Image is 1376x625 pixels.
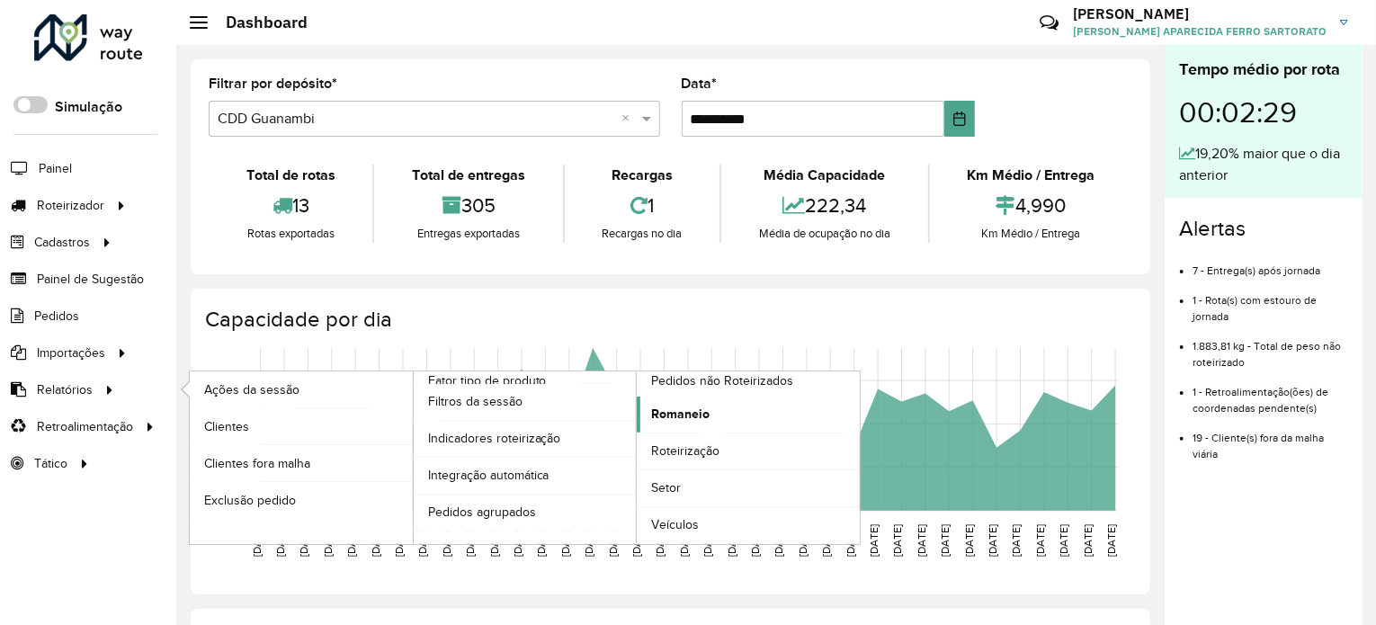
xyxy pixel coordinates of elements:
a: Integração automática [414,458,637,494]
div: 13 [213,186,368,225]
span: Integração automática [428,466,550,485]
text: [DATE] [916,524,927,557]
span: Indicadores roteirização [428,429,561,448]
a: Clientes [190,408,413,444]
text: [DATE] [274,524,286,557]
text: [DATE] [488,524,500,557]
span: Filtros da sessão [428,392,523,411]
text: [DATE] [298,524,309,557]
span: Painel de Sugestão [37,270,144,289]
text: [DATE] [726,524,737,557]
span: Pedidos agrupados [428,503,536,522]
h4: Capacidade por dia [205,307,1132,333]
text: [DATE] [987,524,998,557]
span: Ações da sessão [204,380,299,399]
text: [DATE] [963,524,975,557]
li: 1.883,81 kg - Total de peso não roteirizado [1193,325,1348,371]
div: 1 [569,186,715,225]
a: Fator tipo de produto [190,371,637,543]
div: Total de entregas [379,165,558,186]
span: [PERSON_NAME] APARECIDA FERRO SARTORATO [1073,23,1327,40]
span: Importações [37,344,105,362]
text: [DATE] [655,524,666,557]
span: Fator tipo de produto [428,371,547,390]
text: [DATE] [441,524,452,557]
span: Clientes fora malha [204,454,310,473]
span: Painel [39,159,72,178]
label: Data [682,73,718,94]
a: Romaneio [637,397,860,433]
text: [DATE] [1011,524,1023,557]
div: Km Médio / Entrega [934,165,1128,186]
span: Pedidos não Roteirizados [651,371,793,390]
span: Cadastros [34,233,90,252]
div: 4,990 [934,186,1128,225]
text: [DATE] [820,524,832,557]
span: Veículos [651,515,699,534]
span: Setor [651,478,681,497]
div: 00:02:29 [1179,82,1348,143]
text: [DATE] [844,524,856,557]
div: Média Capacidade [726,165,923,186]
label: Filtrar por depósito [209,73,337,94]
li: 1 - Retroalimentação(ões) de coordenadas pendente(s) [1193,371,1348,416]
text: [DATE] [607,524,619,557]
div: Recargas [569,165,715,186]
a: Roteirização [637,433,860,469]
span: Roteirização [651,442,719,460]
text: [DATE] [939,524,951,557]
a: Filtros da sessão [414,384,637,420]
a: Ações da sessão [190,371,413,407]
li: 1 - Rota(s) com estouro de jornada [1193,279,1348,325]
text: [DATE] [797,524,809,557]
a: Pedidos não Roteirizados [414,371,861,543]
text: [DATE] [512,524,523,557]
text: [DATE] [251,524,263,557]
a: Setor [637,470,860,506]
div: Entregas exportadas [379,225,558,243]
div: Média de ocupação no dia [726,225,923,243]
button: Choose Date [944,101,975,137]
span: Clear all [622,108,638,129]
div: 305 [379,186,558,225]
text: [DATE] [370,524,381,557]
a: Indicadores roteirização [414,421,637,457]
span: Retroalimentação [37,417,133,436]
text: [DATE] [417,524,429,557]
text: [DATE] [345,524,357,557]
text: [DATE] [678,524,690,557]
text: [DATE] [773,524,785,557]
span: Relatórios [37,380,93,399]
text: [DATE] [630,524,642,557]
span: Romaneio [651,405,710,424]
a: Pedidos agrupados [414,495,637,531]
text: [DATE] [536,524,548,557]
h2: Dashboard [208,13,308,32]
div: Rotas exportadas [213,225,368,243]
text: [DATE] [1105,524,1117,557]
span: Clientes [204,417,249,436]
h4: Alertas [1179,216,1348,242]
text: [DATE] [1082,524,1094,557]
span: Tático [34,454,67,473]
a: Exclusão pedido [190,482,413,518]
text: [DATE] [464,524,476,557]
text: [DATE] [583,524,594,557]
text: [DATE] [701,524,713,557]
li: 7 - Entrega(s) após jornada [1193,249,1348,279]
text: [DATE] [1034,524,1046,557]
div: Km Médio / Entrega [934,225,1128,243]
h3: [PERSON_NAME] [1073,5,1327,22]
text: [DATE] [393,524,405,557]
text: [DATE] [892,524,904,557]
div: Recargas no dia [569,225,715,243]
text: [DATE] [868,524,880,557]
text: [DATE] [559,524,571,557]
span: Roteirizador [37,196,104,215]
div: 19,20% maior que o dia anterior [1179,143,1348,186]
a: Veículos [637,507,860,543]
a: Contato Rápido [1030,4,1068,42]
span: Pedidos [34,307,79,326]
div: Total de rotas [213,165,368,186]
text: [DATE] [1059,524,1070,557]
